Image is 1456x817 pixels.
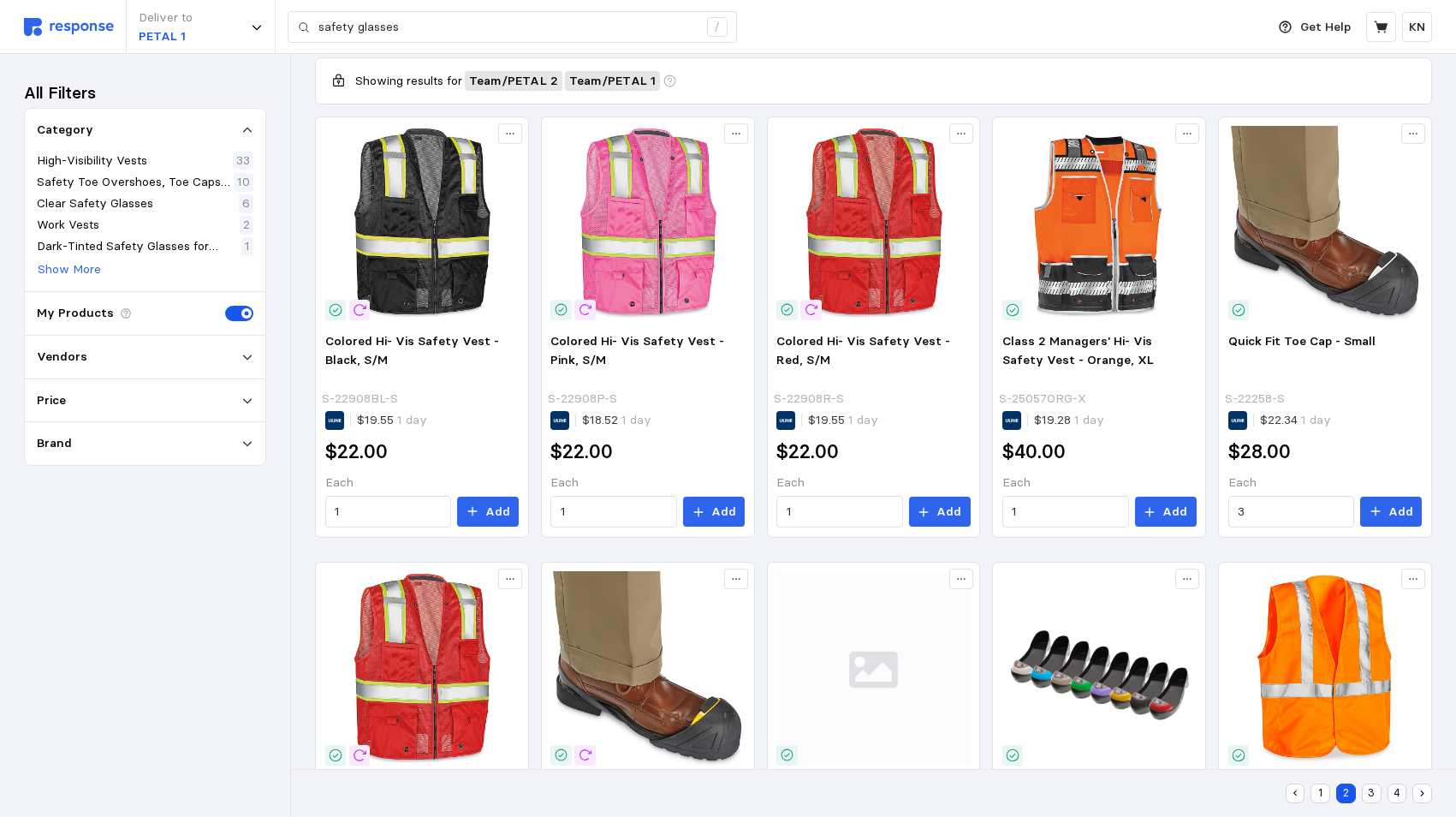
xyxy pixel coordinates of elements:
[683,497,745,528] button: Add
[37,391,66,410] p: Price
[1260,411,1331,430] p: $22.34
[787,497,894,528] input: Qty
[318,12,698,43] input: Search for a product name or SKU
[1002,126,1197,320] img: S-25057ORG-X
[37,304,114,323] p: My Products
[1162,503,1187,522] p: Add
[325,126,520,320] img: S-22908BL-S
[243,216,250,235] p: 2
[550,571,745,766] img: S-22258-M
[1225,390,1285,408] p: S-22258-S
[325,474,520,492] p: Each
[1002,333,1154,367] span: Class 2 Managers' Hi- Vis Safety Vest - Orange, XL
[139,27,193,46] p: PETAL 1
[550,438,613,465] h2: $22.00
[1310,784,1330,803] button: 1
[242,194,250,213] p: 6
[485,503,510,522] p: Add
[845,412,878,427] span: 1 day
[909,497,971,528] button: Add
[394,412,427,427] span: 1 day
[550,126,745,320] img: S-22908P-S
[139,9,193,27] p: Deliver to
[774,390,844,408] p: S-22908R-S
[582,411,651,430] p: $18.52
[355,72,462,91] p: Showing results for
[776,333,950,367] span: Colored Hi- Vis Safety Vest - Red, S/M
[1002,438,1066,465] h2: $40.00
[550,474,745,492] p: Each
[1388,503,1413,522] p: Add
[1012,497,1119,528] input: Qty
[37,216,99,235] p: Work Vests
[1228,333,1376,349] span: Quick Fit Toe Cap - Small
[776,571,971,766] img: svg%3e
[1269,11,1361,44] button: Get Help
[776,126,971,320] img: S-22908R-S
[37,173,230,192] p: Safety Toe Overshoes, Toe Caps & [MEDICAL_DATA] Guards
[711,503,736,522] p: Add
[1135,497,1197,528] button: Add
[561,497,668,528] input: Qty
[357,411,427,430] p: $19.55
[1228,438,1291,465] h2: $28.00
[618,412,651,427] span: 1 day
[1002,474,1197,492] p: Each
[1002,571,1197,766] img: fdefd893-6d7c-41eb-8511-1085ca3a218a.jpg
[237,173,250,192] p: 10
[548,390,617,408] p: S-22908P-S
[1300,18,1351,37] p: Get Help
[1228,126,1423,320] img: S-22258-S
[1402,12,1432,42] button: KN
[1228,474,1423,492] p: Each
[245,237,250,256] p: 1
[37,152,147,170] p: High-Visibility Vests
[1228,571,1423,766] img: S-23373O-S_US
[236,152,250,170] p: 33
[936,503,961,522] p: Add
[37,194,153,213] p: Clear Safety Glasses
[24,81,96,104] h3: All Filters
[469,72,559,90] span: Team / PETAL 2
[1071,412,1104,427] span: 1 day
[322,390,398,408] p: S-22908BL-S
[1388,784,1407,803] button: 4
[325,333,499,367] span: Colored Hi- Vis Safety Vest - Black, S/M
[1409,18,1425,37] p: KN
[37,237,238,256] p: Dark-Tinted Safety Glasses for Bright-Light Use
[569,72,657,90] span: Team / PETAL 1
[1362,784,1382,803] button: 3
[999,390,1086,408] p: S-25057ORG-X
[37,348,87,367] p: Vendors
[457,497,519,528] button: Add
[37,259,102,280] button: Show More
[38,260,101,279] p: Show More
[776,474,971,492] p: Each
[325,438,388,465] h2: $22.00
[335,497,442,528] input: Qty
[808,411,878,430] p: $19.55
[776,438,839,465] h2: $22.00
[1238,497,1345,528] input: Qty
[1034,411,1104,430] p: $19.28
[1336,784,1356,803] button: 2
[37,121,93,140] p: Category
[37,434,72,453] p: Brand
[325,571,520,766] img: S-22908R-2X
[1298,412,1331,427] span: 1 day
[707,17,728,38] div: /
[24,18,114,36] img: svg%3e
[1360,497,1422,528] button: Add
[550,333,724,367] span: Colored Hi- Vis Safety Vest - Pink, S/M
